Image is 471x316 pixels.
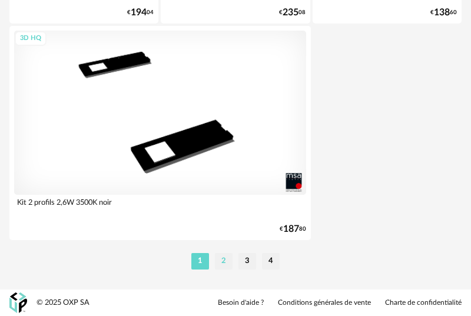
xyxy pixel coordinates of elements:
a: Charte de confidentialité [385,298,462,308]
img: OXP [9,292,27,313]
li: 3 [238,253,256,270]
div: € 80 [280,225,306,233]
div: © 2025 OXP SA [37,298,89,308]
a: Conditions générales de vente [278,298,371,308]
div: 3D HQ [15,31,47,46]
li: 2 [215,253,233,270]
span: 187 [283,225,299,233]
div: € 08 [279,9,306,16]
li: 4 [262,253,280,270]
span: 194 [131,9,147,16]
div: Kit 2 profils 2,6W 3500K noir [14,195,306,218]
span: 235 [283,9,298,16]
li: 1 [191,253,209,270]
div: € 60 [430,9,457,16]
a: 3D HQ Kit 2 profils 2,6W 3500K noir €18780 [9,26,311,240]
a: Besoin d'aide ? [218,298,264,308]
span: 138 [434,9,450,16]
div: € 04 [127,9,154,16]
